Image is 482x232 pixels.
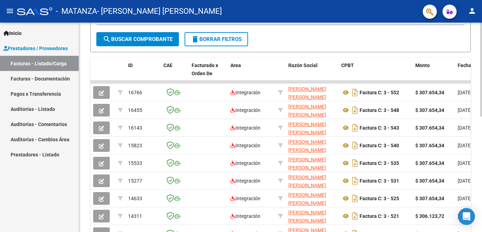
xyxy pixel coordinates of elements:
[415,90,444,95] strong: $ 307.654,34
[6,7,14,15] mat-icon: menu
[189,58,228,89] datatable-header-cell: Facturado x Orden De
[288,157,326,171] span: [PERSON_NAME] [PERSON_NAME]
[230,107,260,113] span: Integración
[4,29,22,37] span: Inicio
[415,107,444,113] strong: $ 307.654,34
[128,90,142,95] span: 16766
[161,58,189,89] datatable-header-cell: CAE
[458,107,472,113] span: [DATE]
[230,160,260,166] span: Integración
[415,143,444,148] strong: $ 307.654,34
[350,175,360,186] i: Descargar documento
[288,173,336,188] div: 27298476792
[128,63,133,68] span: ID
[458,213,472,219] span: [DATE]
[288,210,326,224] span: [PERSON_NAME] [PERSON_NAME]
[128,178,142,184] span: 15277
[350,105,360,116] i: Descargar documento
[458,143,472,148] span: [DATE]
[360,143,399,148] strong: Factura C: 3 - 540
[350,87,360,98] i: Descargar documento
[412,58,455,89] datatable-header-cell: Monto
[350,210,360,222] i: Descargar documento
[458,90,472,95] span: [DATE]
[288,192,326,206] span: [PERSON_NAME] [PERSON_NAME]
[350,193,360,204] i: Descargar documento
[338,58,412,89] datatable-header-cell: CPBT
[360,160,399,166] strong: Factura C: 3 - 535
[360,125,399,131] strong: Factura C: 3 - 543
[128,213,142,219] span: 14311
[191,35,199,43] mat-icon: delete
[285,58,338,89] datatable-header-cell: Razón Social
[341,63,354,68] span: CPBT
[415,63,430,68] span: Monto
[350,122,360,133] i: Descargar documento
[288,174,326,188] span: [PERSON_NAME] [PERSON_NAME]
[192,63,218,76] span: Facturado x Orden De
[415,178,444,184] strong: $ 307.654,34
[288,103,336,118] div: 27298476792
[360,178,399,184] strong: Factura C: 3 - 531
[288,86,326,100] span: [PERSON_NAME] [PERSON_NAME]
[288,139,326,153] span: [PERSON_NAME] [PERSON_NAME]
[230,213,260,219] span: Integración
[350,157,360,169] i: Descargar documento
[458,178,472,184] span: [DATE]
[125,58,161,89] datatable-header-cell: ID
[230,196,260,201] span: Integración
[288,138,336,153] div: 27298476792
[415,125,444,131] strong: $ 307.654,34
[97,4,222,19] span: - [PERSON_NAME] [PERSON_NAME]
[458,125,472,131] span: [DATE]
[360,213,399,219] strong: Factura C: 3 - 521
[228,58,275,89] datatable-header-cell: Area
[230,143,260,148] span: Integración
[96,32,179,46] button: Buscar Comprobante
[415,196,444,201] strong: $ 307.654,34
[103,36,173,42] span: Buscar Comprobante
[288,63,318,68] span: Razón Social
[230,63,241,68] span: Area
[230,178,260,184] span: Integración
[288,120,336,135] div: 27298476792
[128,143,142,148] span: 15823
[360,107,399,113] strong: Factura C: 3 - 548
[128,125,142,131] span: 16143
[415,213,444,219] strong: $ 306.123,72
[230,125,260,131] span: Integración
[458,196,472,201] span: [DATE]
[350,140,360,151] i: Descargar documento
[230,90,260,95] span: Integración
[468,7,476,15] mat-icon: person
[288,156,336,171] div: 27298476792
[185,32,248,46] button: Borrar Filtros
[288,191,336,206] div: 27298476792
[103,35,111,43] mat-icon: search
[360,90,399,95] strong: Factura C: 3 - 552
[288,209,336,224] div: 27298476792
[288,121,326,135] span: [PERSON_NAME] [PERSON_NAME]
[56,4,97,19] span: - MATANZA
[4,44,68,52] span: Prestadores / Proveedores
[415,160,444,166] strong: $ 307.654,34
[128,160,142,166] span: 15533
[360,196,399,201] strong: Factura C: 3 - 525
[128,196,142,201] span: 14633
[128,107,142,113] span: 16455
[458,208,475,225] div: Open Intercom Messenger
[288,104,326,118] span: [PERSON_NAME] [PERSON_NAME]
[288,85,336,100] div: 27298476792
[163,63,173,68] span: CAE
[191,36,242,42] span: Borrar Filtros
[458,160,472,166] span: [DATE]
